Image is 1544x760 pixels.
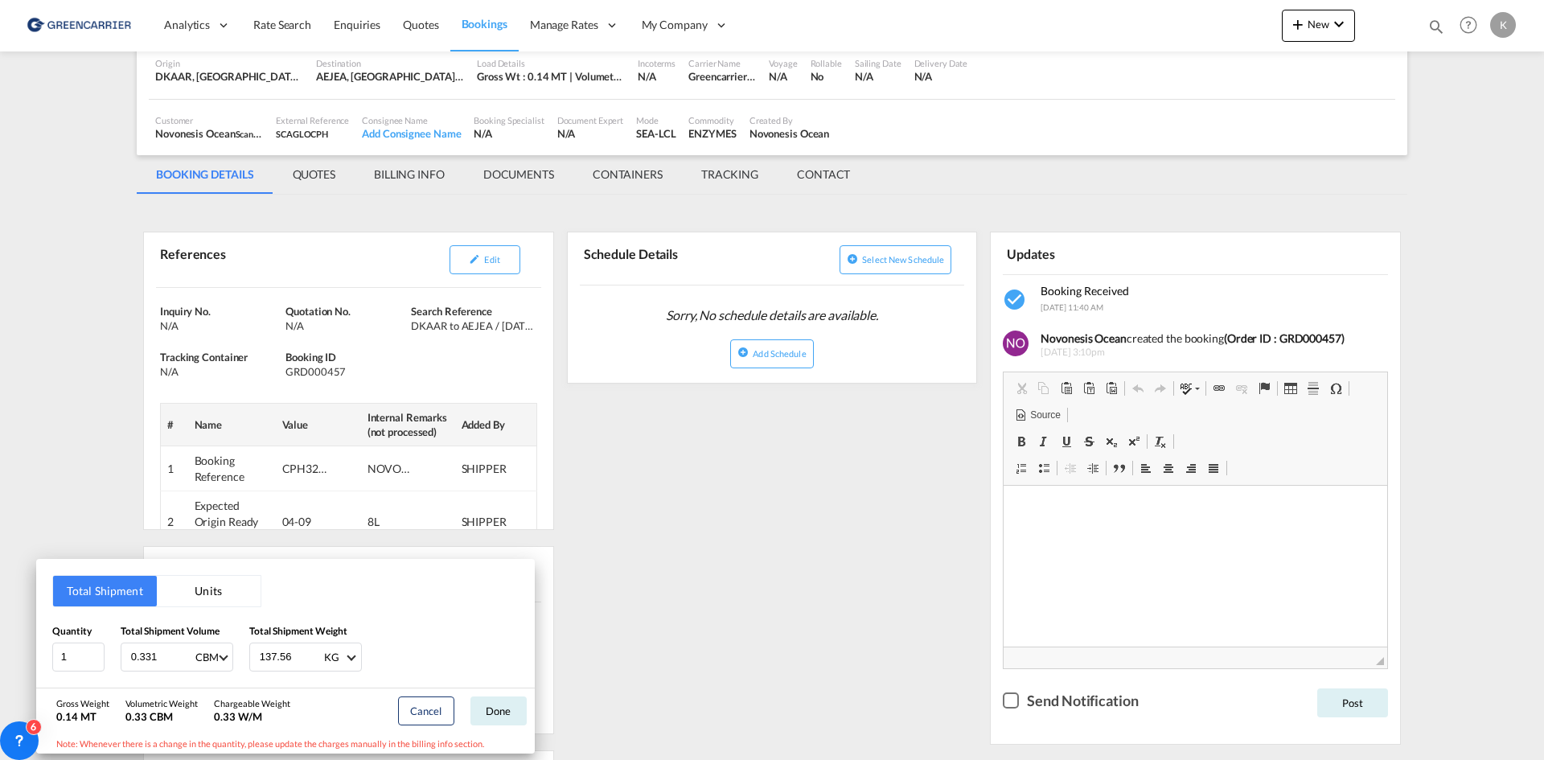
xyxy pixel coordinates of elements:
div: KG [324,651,339,663]
input: Enter volume [129,643,194,671]
div: Note: Whenever there is a change in the quantity, please update the charges manually in the billi... [36,733,535,754]
div: 0.14 MT [56,709,109,724]
span: Quantity [52,625,92,637]
div: 0.33 CBM [125,709,198,724]
span: Total Shipment Volume [121,625,220,637]
button: Done [470,696,527,725]
button: Units [157,576,261,606]
div: 0.33 W/M [214,709,290,724]
span: Total Shipment Weight [249,625,347,637]
button: Total Shipment [53,576,157,606]
input: Enter weight [258,643,322,671]
div: Chargeable Weight [214,697,290,709]
input: Qty [52,643,105,672]
div: CBM [195,651,219,663]
body: Editor, editor8 [16,16,368,33]
button: Cancel [398,696,454,725]
div: Volumetric Weight [125,697,198,709]
div: Gross Weight [56,697,109,709]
